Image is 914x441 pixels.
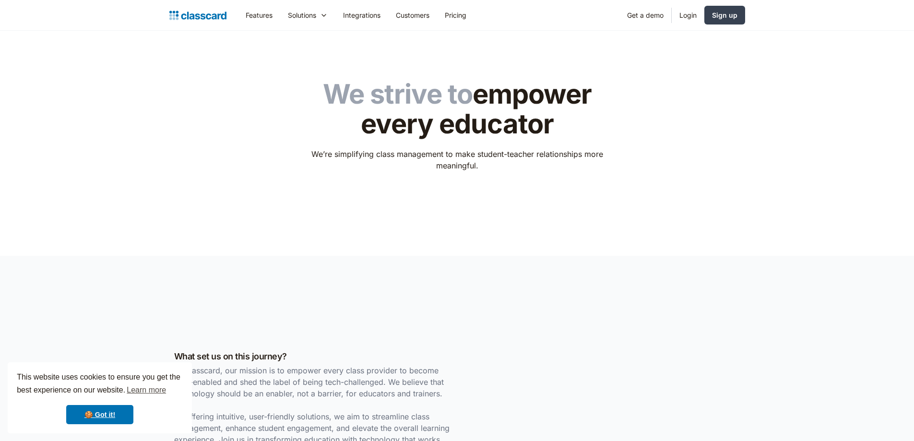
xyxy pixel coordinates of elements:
[8,362,192,433] div: cookieconsent
[125,383,167,397] a: learn more about cookies
[17,371,183,397] span: This website uses cookies to ensure you get the best experience on our website.
[169,9,226,22] a: home
[305,80,609,139] h1: empower every educator
[238,4,280,26] a: Features
[66,405,133,424] a: dismiss cookie message
[712,10,737,20] div: Sign up
[335,4,388,26] a: Integrations
[174,350,452,363] h3: What set us on this journey?
[619,4,671,26] a: Get a demo
[280,4,335,26] div: Solutions
[437,4,474,26] a: Pricing
[305,148,609,171] p: We’re simplifying class management to make student-teacher relationships more meaningful.
[388,4,437,26] a: Customers
[704,6,745,24] a: Sign up
[672,4,704,26] a: Login
[288,10,316,20] div: Solutions
[323,78,473,110] span: We strive to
